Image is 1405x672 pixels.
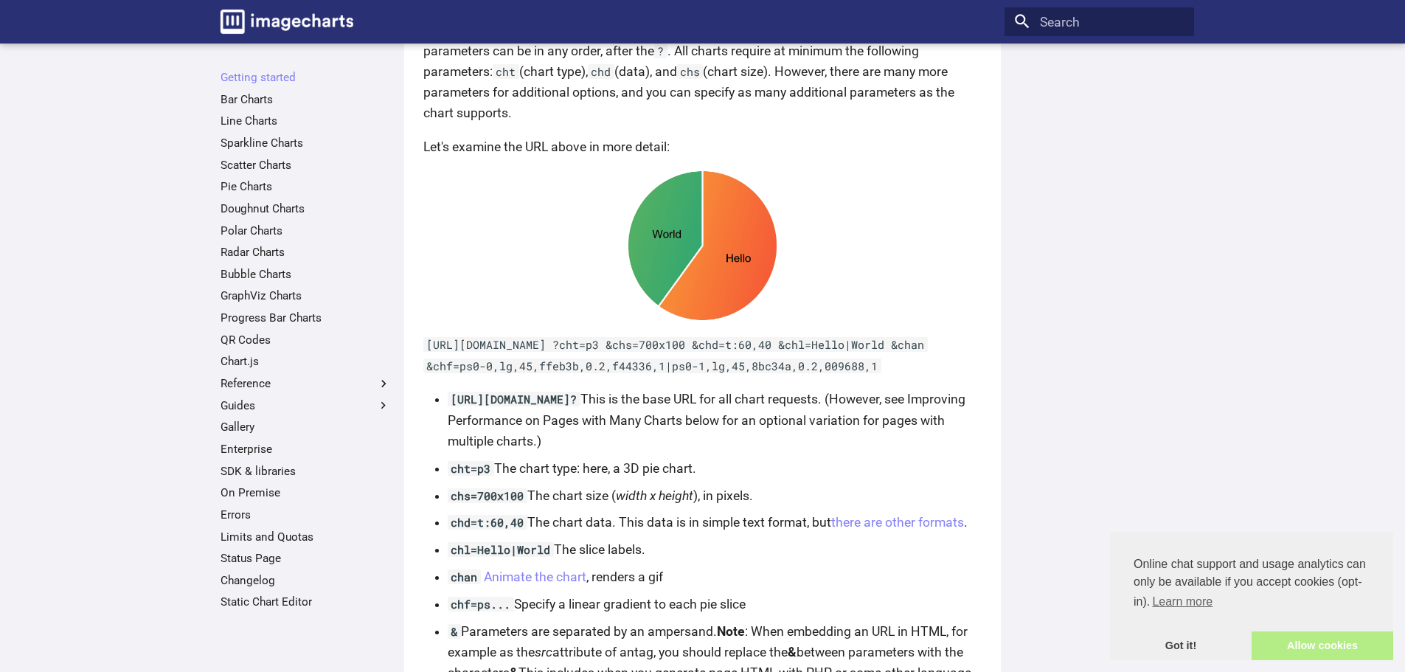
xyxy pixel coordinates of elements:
[448,458,982,479] li: The chart type: here, a 3D pie chart.
[221,551,391,566] a: Status Page
[448,624,461,639] code: &
[448,542,554,557] code: chl=Hello|World
[221,92,391,107] a: Bar Charts
[221,530,391,544] a: Limits and Quotas
[448,485,982,506] li: The chart size ( ), in pixels.
[221,420,391,434] a: Gallery
[221,10,353,34] img: logo
[448,389,982,451] li: This is the base URL for all chart requests. (However, see Improving Performance on Pages with Ma...
[1005,7,1194,37] input: Search
[221,267,391,282] a: Bubble Charts
[221,179,391,194] a: Pie Charts
[221,376,391,391] label: Reference
[1110,631,1252,661] a: dismiss cookie message
[221,311,391,325] a: Progress Bar Charts
[221,442,391,457] a: Enterprise
[214,3,360,40] a: Image-Charts documentation
[221,201,391,216] a: Doughnut Charts
[423,170,982,321] img: chart
[221,70,391,85] a: Getting started
[1252,631,1393,661] a: allow cookies
[448,569,481,584] code: chan
[493,64,519,79] code: cht
[448,488,527,503] code: chs=700x100
[788,645,797,659] strong: &
[448,597,514,612] code: chf=ps...
[448,512,982,533] li: The chart data. This data is in simple text format, but .
[221,573,391,588] a: Changelog
[221,485,391,500] a: On Premise
[221,508,391,522] a: Errors
[654,44,667,58] code: ?
[717,624,745,639] strong: Note
[616,488,693,503] em: width x height
[221,595,391,609] a: Static Chart Editor
[221,245,391,260] a: Radar Charts
[535,645,552,659] em: src
[448,594,982,614] li: Specify a linear gradient to each pie slice
[448,392,580,406] code: [URL][DOMAIN_NAME]?
[588,64,614,79] code: chd
[448,515,527,530] code: chd=t:60,40
[221,288,391,303] a: GraphViz Charts
[221,354,391,369] a: Chart.js
[1110,532,1393,660] div: cookieconsent
[423,337,928,373] code: [URL][DOMAIN_NAME] ?cht=p3 &chs=700x100 &chd=t:60,40 &chl=Hello|World &chan &chf=ps0-0,lg,45,ffeb...
[1150,591,1215,613] a: learn more about cookies
[221,398,391,413] label: Guides
[448,539,982,560] li: The slice labels.
[448,461,494,476] code: cht=p3
[677,64,704,79] code: chs
[484,569,586,584] a: Animate the chart
[221,464,391,479] a: SDK & libraries
[221,136,391,150] a: Sparkline Charts
[423,136,982,157] p: Let's examine the URL above in more detail:
[221,114,391,128] a: Line Charts
[221,333,391,347] a: QR Codes
[221,158,391,173] a: Scatter Charts
[448,567,982,587] li: , renders a gif
[831,515,964,530] a: there are other formats
[221,224,391,238] a: Polar Charts
[1134,555,1370,613] span: Online chat support and usage analytics can only be available if you accept cookies (opt-in).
